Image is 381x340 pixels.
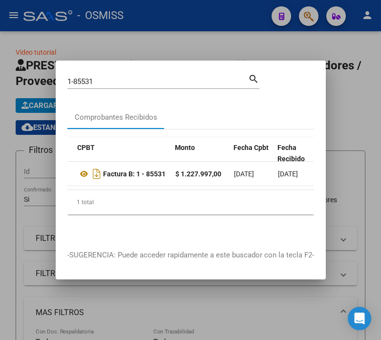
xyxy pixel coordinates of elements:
datatable-header-cell: CPBT [73,137,171,180]
div: Comprobantes Recibidos [75,112,157,123]
datatable-header-cell: Monto [171,137,230,180]
div: Open Intercom Messenger [348,307,371,330]
span: Fecha Cpbt [233,144,269,151]
datatable-header-cell: Fecha Cpbt [230,137,274,180]
datatable-header-cell: Fecha Recibido [274,137,317,180]
i: Descargar documento [90,166,103,182]
span: [DATE] [234,170,254,178]
strong: Factura B: 1 - 85531 [103,170,166,178]
div: 1 total [67,190,314,214]
span: CPBT [77,144,95,151]
strong: $ 1.227.997,00 [175,170,221,178]
span: [DATE] [278,170,298,178]
span: Monto [175,144,195,151]
mat-icon: search [248,72,259,84]
span: Fecha Recibido [277,144,305,163]
p: -SUGERENCIA: Puede acceder rapidamente a este buscador con la tecla F2- [67,250,314,261]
